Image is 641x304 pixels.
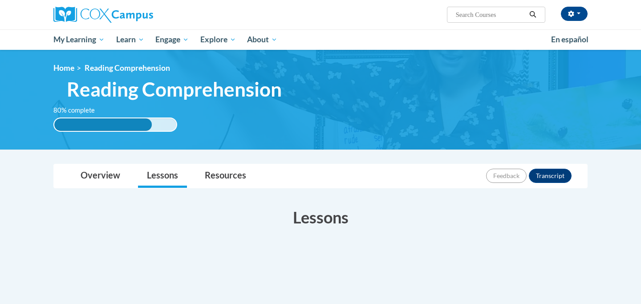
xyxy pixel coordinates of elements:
a: Home [53,63,74,73]
a: Overview [72,164,129,188]
a: About [242,29,284,50]
label: 80% complete [53,105,105,115]
a: Engage [150,29,195,50]
img: Cox Campus [53,7,153,23]
a: My Learning [48,29,110,50]
h3: Lessons [53,206,588,228]
input: Search Courses [455,9,526,20]
a: Explore [195,29,242,50]
span: Learn [116,34,144,45]
span: Engage [155,34,189,45]
span: My Learning [53,34,105,45]
span: Reading Comprehension [67,77,282,101]
a: En español [545,30,594,49]
div: 80% complete [54,118,152,131]
button: Transcript [529,169,572,183]
span: Reading Comprehension [85,63,170,73]
a: Lessons [138,164,187,188]
a: Cox Campus [53,7,223,23]
div: Main menu [40,29,601,50]
button: Account Settings [561,7,588,21]
button: Feedback [486,169,527,183]
span: About [247,34,277,45]
a: Resources [196,164,255,188]
button: Search [526,9,540,20]
a: Learn [110,29,150,50]
span: En español [551,35,588,44]
span: Explore [200,34,236,45]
